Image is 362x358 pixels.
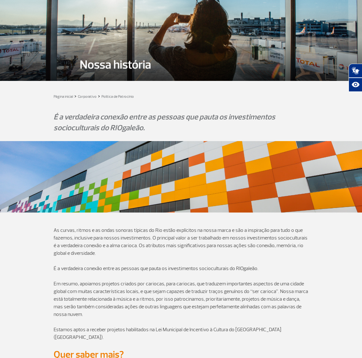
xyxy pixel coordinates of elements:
[54,326,309,341] p: Estamos aptos a receber projetos habilitados na Lei Municipal de Incentivo à Cultura do [GEOGRAPH...
[54,265,309,272] p: É a verdadeira conexão entre as pessoas que pauta os investimentos socioculturais do RIOgaleão.
[98,92,100,100] a: >
[349,64,362,78] button: Abrir tradutor de língua de sinais.
[54,94,73,99] a: Página inicial
[74,92,77,100] a: >
[349,78,362,92] button: Abrir recursos assistivos.
[54,226,309,257] p: As curvas, ritmos e as ondas sonoras típicas do Rio estão explícitos na nossa marca e são a inspi...
[101,94,134,99] a: Política de Patrocínio
[54,111,309,133] p: É a verdadeira conexão entre as pessoas que pauta os investimentos socioculturais do RIOgaleão.
[78,94,97,99] a: Corporativo
[349,64,362,92] div: Plugin de acessibilidade da Hand Talk.
[54,280,309,318] p: Em resumo, apoiamos projetos criados por cariocas, para cariocas, que traduzem importantes aspect...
